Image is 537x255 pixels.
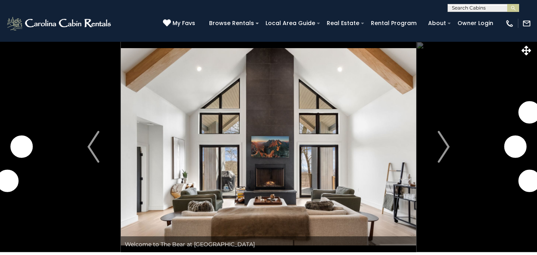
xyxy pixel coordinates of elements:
div: Welcome to The Bear at [GEOGRAPHIC_DATA] [121,236,416,252]
a: Local Area Guide [262,17,319,29]
img: White-1-2.png [6,16,113,31]
button: Next [416,41,471,252]
a: My Favs [163,19,197,28]
span: My Favs [173,19,195,27]
img: arrow [438,131,450,163]
button: Previous [66,41,121,252]
img: arrow [87,131,99,163]
img: phone-regular-white.png [505,19,514,28]
a: Rental Program [367,17,421,29]
a: Browse Rentals [205,17,258,29]
a: Owner Login [454,17,497,29]
a: About [424,17,450,29]
a: Real Estate [323,17,363,29]
img: mail-regular-white.png [522,19,531,28]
